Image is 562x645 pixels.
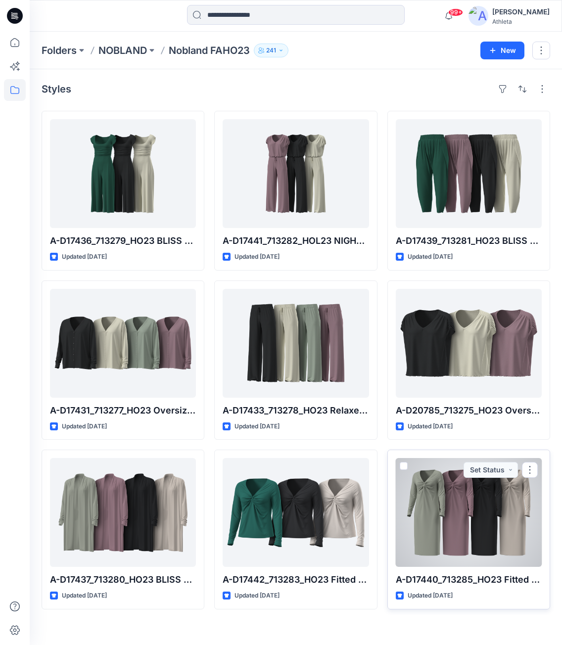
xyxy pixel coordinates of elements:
a: A-D17436_713279_HO23 BLISS SLEEP JUMPSUIT L3 3D LA 11JAN23 [50,119,196,228]
div: Athleta [492,18,550,25]
a: A-D17441_713282_HOL23 NIGHTTIME BLISS VNECK ROMPER L3 LA 11JAN23 [223,119,369,228]
p: A-D17433_713278_HO23 Relaxed BLISS SLEEP WIDE LEG PANT L2 3D LA [DATE] [223,404,369,417]
p: Updated [DATE] [408,421,453,432]
div: [PERSON_NAME] [492,6,550,18]
p: 241 [266,45,276,56]
span: 99+ [448,8,463,16]
p: A-D20785_713275_HO23 Oversized NIGHTTIME BLISS RUCHED TEE L3 3D LA [DATE] [396,404,542,417]
button: New [480,42,524,59]
a: A-D17439_713281_HO23 BLISS CROPPED HAREM PANT L3 3D LA 11JAN23 [396,119,542,228]
p: A-D17442_713283_HO23 Fitted BLISS SLEEP TWIST TOP L3 LA [DATE] [223,573,369,587]
a: A-D17440_713285_HO23 Fitted MOTHERHOOD NIGHTTIME BLISS DRESSROMPER L3 LA 11JAN23 [396,458,542,567]
p: Nobland FAHO23 [169,44,250,57]
p: A-D17440_713285_HO23 Fitted MOTHERHOOD NIGHTTIME BLISS DRESSROMPER L3 LA [DATE] [396,573,542,587]
a: A-D20785_713275_HO23 Oversized NIGHTTIME BLISS RUCHED TEE L3 3D LA 11JAN23 [396,289,542,398]
p: Updated [DATE] [234,252,280,262]
h4: Styles [42,83,71,95]
p: Updated [DATE] [234,591,280,601]
p: Updated [DATE] [408,252,453,262]
a: A-D17433_713278_HO23 Relaxed BLISS SLEEP WIDE LEG PANT L2 3D LA 11JAN23 [223,289,369,398]
p: Updated [DATE] [408,591,453,601]
p: Updated [DATE] [234,421,280,432]
a: A-D17437_713280_HO23 BLISS SLIP PRAYANAMA WRAP L3 LA 11JAN23 [50,458,196,567]
p: Updated [DATE] [62,252,107,262]
a: A-D17442_713283_HO23 Fitted BLISS SLEEP TWIST TOP L3 LA 11JAN23 [223,458,369,567]
p: A-D17437_713280_HO23 BLISS SLIP PRAYANAMA WRAP L3 LA [DATE] [50,573,196,587]
p: A-D17436_713279_HO23 BLISS SLEEP JUMPSUIT L3 3D LA [DATE] [50,234,196,248]
p: A-D17441_713282_HOL23 NIGHTTIME BLISS VNECK ROMPER L3 LA [DATE] [223,234,369,248]
button: 241 [254,44,288,57]
p: Updated [DATE] [62,591,107,601]
a: A-D17431_713277_HO23 Oversized BLISS SLEEP BUTTON DOWN SHIRT 3D LA 11JAN23 [50,289,196,398]
a: NOBLAND [98,44,147,57]
a: Folders [42,44,77,57]
p: Updated [DATE] [62,421,107,432]
p: A-D17439_713281_HO23 BLISS CROPPED HAREM PANT L3 3D LA [DATE] [396,234,542,248]
p: A-D17431_713277_HO23 Oversized BLISS SLEEP BUTTON DOWN SHIRT 3D LA [DATE] [50,404,196,417]
img: avatar [468,6,488,26]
